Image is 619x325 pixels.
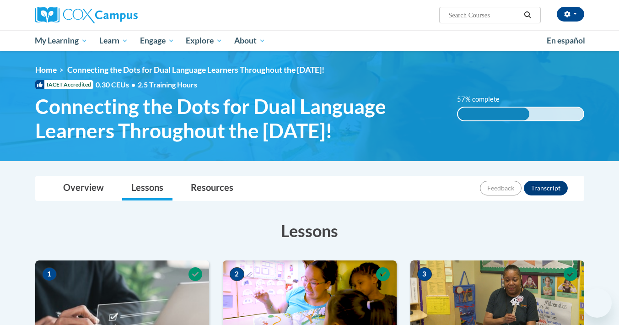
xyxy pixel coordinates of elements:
img: Cox Campus [35,7,138,23]
a: Explore [180,30,228,51]
span: Explore [186,35,222,46]
a: Cox Campus [35,7,209,23]
span: 1 [42,267,57,281]
a: About [228,30,271,51]
span: About [234,35,265,46]
button: Transcript [524,181,568,195]
span: 0.30 CEUs [96,80,138,90]
a: Engage [134,30,180,51]
h3: Lessons [35,219,584,242]
span: Engage [140,35,174,46]
div: 57% complete [458,108,529,120]
a: Resources [182,176,242,200]
span: • [131,80,135,89]
a: Overview [54,176,113,200]
iframe: Button to launch messaging window [582,288,612,318]
button: Search [521,10,534,21]
span: IACET Accredited [35,80,93,89]
a: My Learning [29,30,94,51]
div: Main menu [22,30,598,51]
span: 3 [417,267,432,281]
span: My Learning [35,35,87,46]
span: Connecting the Dots for Dual Language Learners Throughout the [DATE]! [67,65,324,75]
span: 2 [230,267,244,281]
a: Lessons [122,176,172,200]
span: Learn [99,35,128,46]
span: En español [547,36,585,45]
a: Learn [93,30,134,51]
input: Search Courses [447,10,521,21]
span: Connecting the Dots for Dual Language Learners Throughout the [DATE]! [35,94,444,143]
button: Feedback [480,181,522,195]
a: En español [541,31,591,50]
a: Home [35,65,57,75]
button: Account Settings [557,7,584,22]
label: 57% complete [457,94,510,104]
span: 2.5 Training Hours [138,80,197,89]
